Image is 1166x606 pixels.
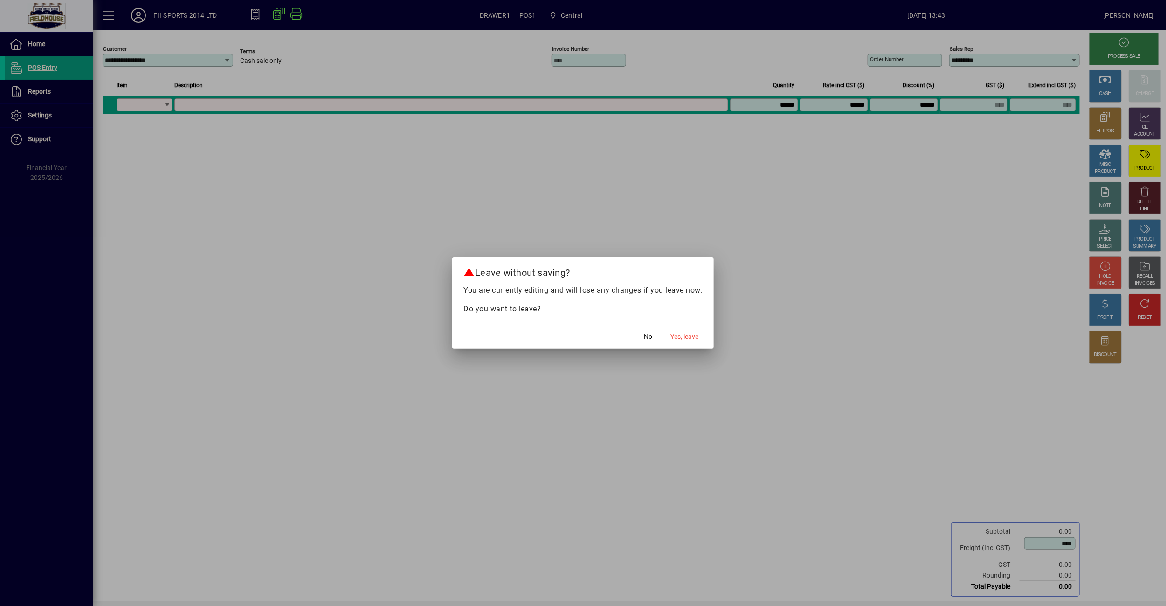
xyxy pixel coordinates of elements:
h2: Leave without saving? [452,257,714,284]
button: Yes, leave [667,328,703,345]
button: No [634,328,663,345]
p: Do you want to leave? [463,303,703,315]
span: No [644,332,653,342]
p: You are currently editing and will lose any changes if you leave now. [463,285,703,296]
span: Yes, leave [671,332,699,342]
